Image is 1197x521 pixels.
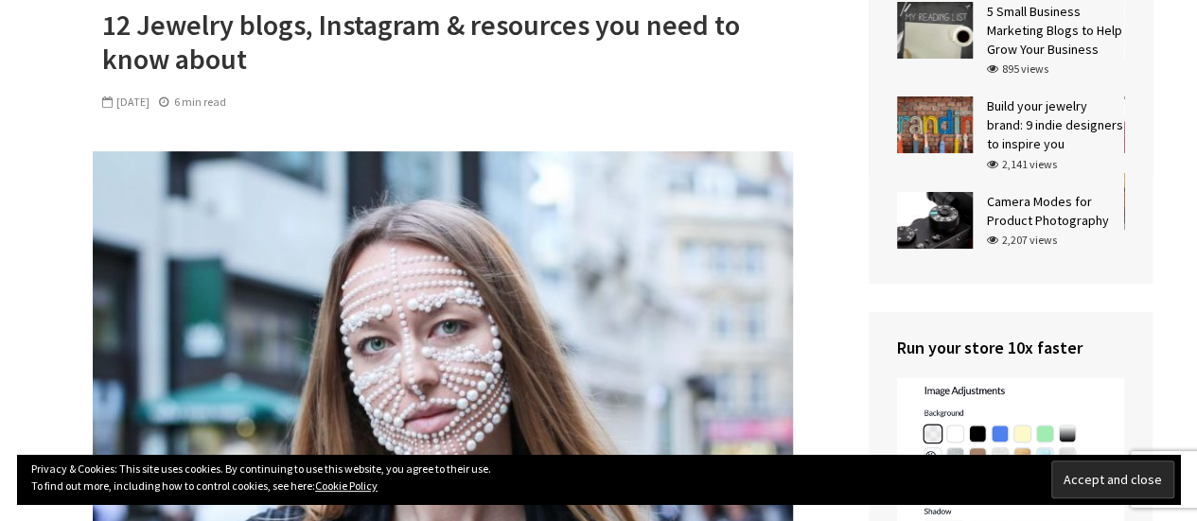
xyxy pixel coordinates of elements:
[17,455,1180,504] div: Privacy & Cookies: This site uses cookies. By continuing to use this website, you agree to their ...
[102,95,150,109] span: [DATE]
[987,193,1109,229] a: Camera Modes for Product Photography
[987,61,1048,78] div: 895 views
[987,3,1122,58] a: 5 Small Business Marketing Blogs to Help Grow Your Business
[987,156,1057,173] div: 2,141 views
[987,97,1123,152] a: Build your jewelry brand: 9 indie designers to inspire you
[102,8,783,76] h1: 12 Jewelry blogs, Instagram & resources you need to know about
[159,94,226,111] div: 6 min read
[315,478,378,493] a: Cookie Policy
[987,232,1057,249] div: 2,207 views
[897,336,1124,359] h4: Run your store 10x faster
[1051,460,1174,498] input: Accept and close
